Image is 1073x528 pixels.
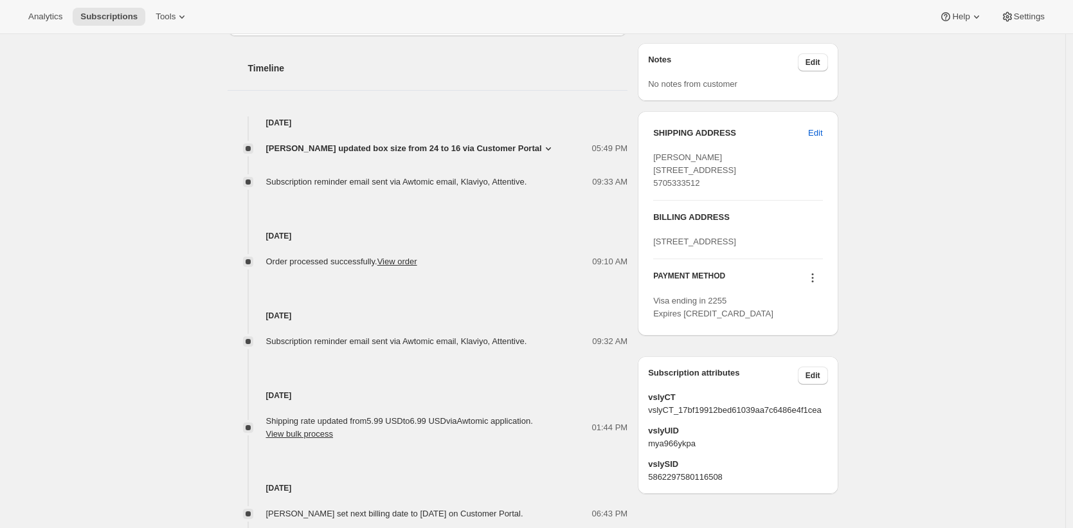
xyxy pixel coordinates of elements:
[592,421,628,434] span: 01:44 PM
[592,142,628,155] span: 05:49 PM
[653,211,822,224] h3: BILLING ADDRESS
[648,367,798,385] h3: Subscription attributes
[653,271,725,288] h3: PAYMENT METHOD
[648,437,827,450] span: mya966ykpa
[228,230,628,242] h4: [DATE]
[266,429,334,439] button: View bulk process
[248,62,628,75] h2: Timeline
[592,507,628,520] span: 06:43 PM
[648,471,827,484] span: 5862297580116508
[798,367,828,385] button: Edit
[228,389,628,402] h4: [DATE]
[266,336,527,346] span: Subscription reminder email sent via Awtomic email, Klaviyo, Attentive.
[228,309,628,322] h4: [DATE]
[228,482,628,495] h4: [DATE]
[266,257,417,266] span: Order processed successfully.
[266,142,542,155] span: [PERSON_NAME] updated box size from 24 to 16 via Customer Portal
[952,12,969,22] span: Help
[653,127,808,140] h3: SHIPPING ADDRESS
[28,12,62,22] span: Analytics
[648,53,798,71] h3: Notes
[73,8,145,26] button: Subscriptions
[806,370,820,381] span: Edit
[800,123,830,143] button: Edit
[148,8,196,26] button: Tools
[21,8,70,26] button: Analytics
[592,335,627,348] span: 09:32 AM
[653,296,773,318] span: Visa ending in 2255 Expires [CREDIT_CARD_DATA]
[80,12,138,22] span: Subscriptions
[266,509,523,518] span: [PERSON_NAME] set next billing date to [DATE] on Customer Portal.
[808,127,822,140] span: Edit
[156,12,176,22] span: Tools
[266,142,555,155] button: [PERSON_NAME] updated box size from 24 to 16 via Customer Portal
[228,116,628,129] h4: [DATE]
[648,79,737,89] span: No notes from customer
[266,416,533,439] span: Shipping rate updated from 5.99 USD to 6.99 USD via Awtomic application .
[993,8,1052,26] button: Settings
[798,53,828,71] button: Edit
[932,8,990,26] button: Help
[1014,12,1045,22] span: Settings
[592,176,627,188] span: 09:33 AM
[648,458,827,471] span: vslySID
[806,57,820,68] span: Edit
[653,237,736,246] span: [STREET_ADDRESS]
[592,255,627,268] span: 09:10 AM
[653,152,736,188] span: [PERSON_NAME] [STREET_ADDRESS] 5705333512
[648,424,827,437] span: vslyUID
[377,257,417,266] a: View order
[266,177,527,187] span: Subscription reminder email sent via Awtomic email, Klaviyo, Attentive.
[648,404,827,417] span: vslyCT_17bf19912bed61039aa7c6486e4f1cea
[648,391,827,404] span: vslyCT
